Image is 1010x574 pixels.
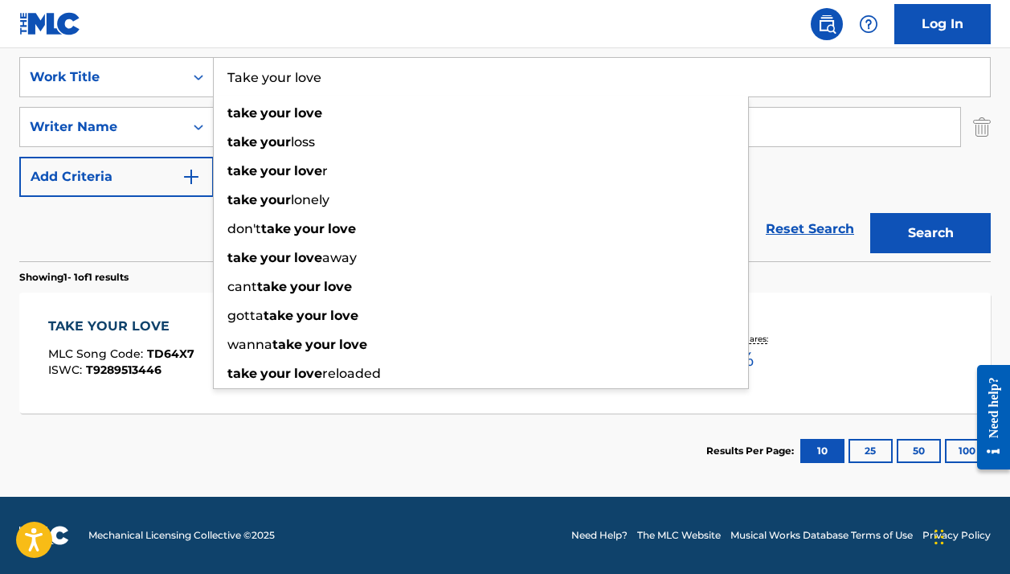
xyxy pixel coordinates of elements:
strong: take [272,337,302,352]
a: The MLC Website [637,528,721,543]
strong: your [260,366,291,381]
strong: love [339,337,367,352]
iframe: Chat Widget [930,497,1010,574]
strong: take [227,163,257,178]
p: Results Per Page: [706,444,798,458]
img: logo [19,526,69,545]
a: TAKE YOUR LOVEMLC Song Code:TD64X7ISWC:T9289513446Writers (1)[PERSON_NAME]Recording Artists (109)... [19,293,991,413]
a: Reset Search [758,211,862,247]
div: Help [853,8,885,40]
img: MLC Logo [19,12,81,35]
strong: love [324,279,352,294]
strong: your [260,163,291,178]
div: Drag [934,513,944,561]
strong: love [328,221,356,236]
button: 50 [897,439,941,463]
strong: take [257,279,287,294]
a: Privacy Policy [922,528,991,543]
strong: love [294,366,322,381]
div: Writer Name [30,117,174,137]
button: 25 [848,439,893,463]
span: ISWC : [48,363,86,377]
strong: your [260,134,291,150]
strong: take [227,134,257,150]
a: Public Search [811,8,843,40]
strong: your [294,221,325,236]
strong: your [305,337,336,352]
span: away [322,250,357,265]
iframe: Resource Center [965,349,1010,486]
strong: take [227,192,257,207]
div: TAKE YOUR LOVE [48,317,194,336]
span: lonely [291,192,329,207]
strong: take [264,308,293,323]
button: 10 [800,439,844,463]
strong: take [261,221,291,236]
span: don't [227,221,261,236]
strong: take [227,105,257,121]
span: r [322,163,328,178]
strong: love [294,250,322,265]
span: loss [291,134,315,150]
button: 100 [945,439,989,463]
div: Work Title [30,68,174,87]
span: TD64X7 [147,346,194,361]
form: Search Form [19,57,991,261]
strong: your [260,192,291,207]
span: cant [227,279,257,294]
img: Delete Criterion [973,107,991,147]
span: Mechanical Licensing Collective © 2025 [88,528,275,543]
p: Showing 1 - 1 of 1 results [19,270,129,285]
strong: your [260,250,291,265]
a: Musical Works Database Terms of Use [730,528,913,543]
img: 9d2ae6d4665cec9f34b9.svg [182,167,201,187]
strong: your [290,279,321,294]
span: gotta [227,308,264,323]
span: T9289513446 [86,363,162,377]
span: reloaded [322,366,381,381]
strong: your [296,308,327,323]
strong: love [294,105,322,121]
strong: take [227,366,257,381]
strong: take [227,250,257,265]
a: Log In [894,4,991,44]
strong: love [294,163,322,178]
img: help [859,14,878,34]
strong: love [330,308,358,323]
a: Need Help? [571,528,628,543]
span: MLC Song Code : [48,346,147,361]
button: Add Criteria [19,157,214,197]
img: search [817,14,836,34]
span: wanna [227,337,272,352]
strong: your [260,105,291,121]
button: Search [870,213,991,253]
